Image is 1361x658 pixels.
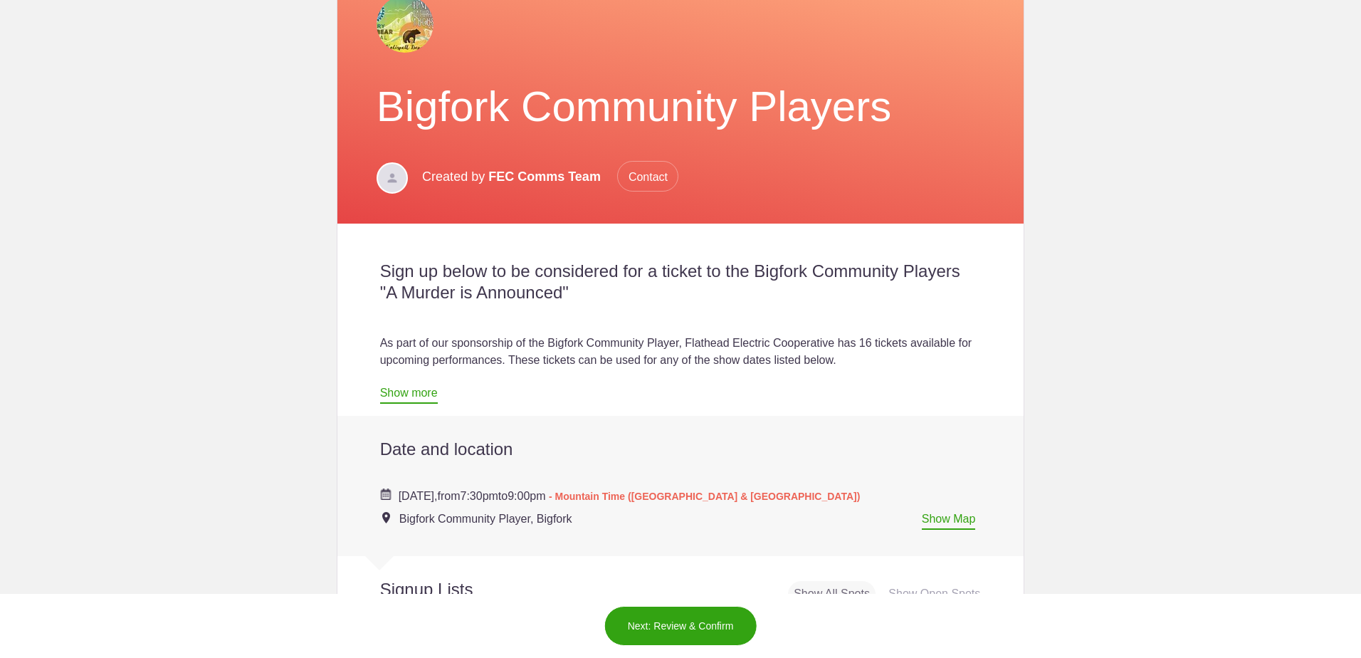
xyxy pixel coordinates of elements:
[380,489,392,500] img: Cal purple
[922,513,976,530] a: Show Map
[377,162,408,194] img: Davatar
[399,513,572,525] span: Bigfork Community Player, Bigfork
[337,579,567,600] h2: Signup Lists
[399,490,861,502] span: from to
[377,81,985,132] h1: Bigfork Community Players
[604,606,757,646] button: Next: Review & Confirm
[488,169,601,184] span: FEC Comms Team
[508,490,545,502] span: 9:00pm
[380,387,438,404] a: Show more
[883,581,986,607] div: Show Open Spots
[382,512,390,523] img: Event location
[617,161,678,192] span: Contact
[399,490,438,502] span: [DATE],
[422,161,678,192] p: Created by
[788,581,876,607] div: Show All Spots
[380,335,982,369] div: As part of our sponsorship of the Bigfork Community Player, Flathead Electric Cooperative has 16 ...
[460,490,498,502] span: 7:30pm
[380,439,982,460] h2: Date and location
[549,491,860,502] span: - Mountain Time ([GEOGRAPHIC_DATA] & [GEOGRAPHIC_DATA])
[380,261,982,303] h2: Sign up below to be considered for a ticket to the Bigfork Community Players "A Murder is Announced"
